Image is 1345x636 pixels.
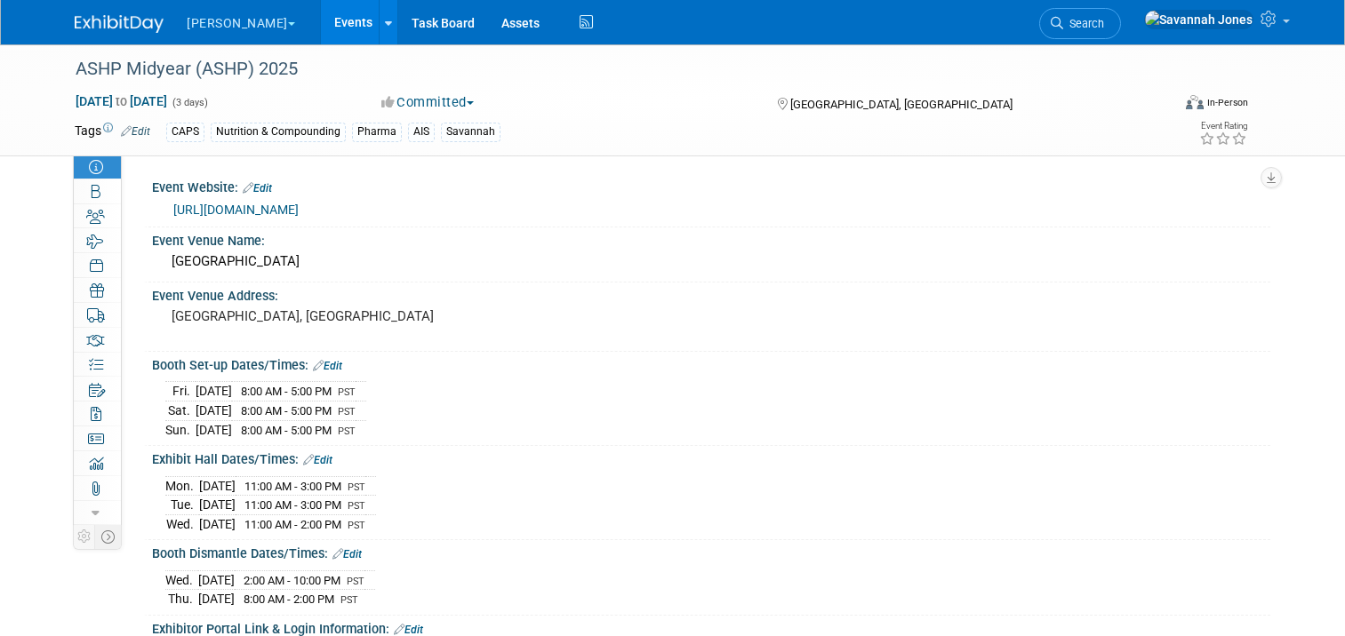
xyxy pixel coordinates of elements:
[211,123,346,141] div: Nutrition & Compounding
[338,406,356,417] span: PST
[165,570,198,590] td: Wed.
[1144,10,1253,29] img: Savannah Jones
[196,382,232,401] td: [DATE]
[244,592,334,606] span: 8:00 AM - 2:00 PM
[348,481,365,493] span: PST
[165,420,196,439] td: Sun.
[75,15,164,33] img: ExhibitDay
[75,93,168,109] span: [DATE] [DATE]
[1075,92,1248,119] div: Event Format
[241,424,332,437] span: 8:00 AM - 5:00 PM
[243,182,272,195] a: Edit
[441,123,500,141] div: Savannah
[244,574,340,587] span: 2:00 AM - 10:00 PM
[340,594,358,606] span: PST
[394,624,423,636] a: Edit
[1186,95,1204,109] img: Format-Inperson.png
[790,98,1013,111] span: [GEOGRAPHIC_DATA], [GEOGRAPHIC_DATA]
[166,123,204,141] div: CAPS
[244,480,341,493] span: 11:00 AM - 3:00 PM
[152,174,1270,197] div: Event Website:
[165,401,196,421] td: Sat.
[338,386,356,398] span: PST
[375,93,481,112] button: Committed
[152,282,1270,305] div: Event Venue Address:
[172,308,598,324] pre: [GEOGRAPHIC_DATA], [GEOGRAPHIC_DATA]
[313,360,342,372] a: Edit
[74,525,95,548] td: Personalize Event Tab Strip
[198,590,235,608] td: [DATE]
[75,122,150,142] td: Tags
[348,500,365,512] span: PST
[408,123,435,141] div: AIS
[1063,17,1104,30] span: Search
[347,576,364,587] span: PST
[152,540,1270,563] div: Booth Dismantle Dates/Times:
[69,53,1149,85] div: ASHP Midyear (ASHP) 2025
[171,97,208,108] span: (3 days)
[352,123,402,141] div: Pharma
[332,548,362,560] a: Edit
[241,385,332,398] span: 8:00 AM - 5:00 PM
[1039,8,1121,39] a: Search
[152,352,1270,375] div: Booth Set-up Dates/Times:
[196,401,232,421] td: [DATE]
[152,227,1270,250] div: Event Venue Name:
[165,590,198,608] td: Thu.
[303,454,332,466] a: Edit
[199,476,236,496] td: [DATE]
[198,570,235,590] td: [DATE]
[199,514,236,533] td: [DATE]
[1199,122,1247,131] div: Event Rating
[244,498,341,512] span: 11:00 AM - 3:00 PM
[95,525,122,548] td: Toggle Event Tabs
[241,404,332,417] span: 8:00 AM - 5:00 PM
[196,420,232,439] td: [DATE]
[244,518,341,531] span: 11:00 AM - 2:00 PM
[165,514,199,533] td: Wed.
[173,203,299,217] a: [URL][DOMAIN_NAME]
[338,425,356,437] span: PST
[199,496,236,515] td: [DATE]
[165,248,1257,275] div: [GEOGRAPHIC_DATA]
[348,520,365,531] span: PST
[152,446,1270,469] div: Exhibit Hall Dates/Times:
[1206,96,1248,109] div: In-Person
[113,94,130,108] span: to
[165,496,199,515] td: Tue.
[165,382,196,401] td: Fri.
[165,476,199,496] td: Mon.
[121,125,150,138] a: Edit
